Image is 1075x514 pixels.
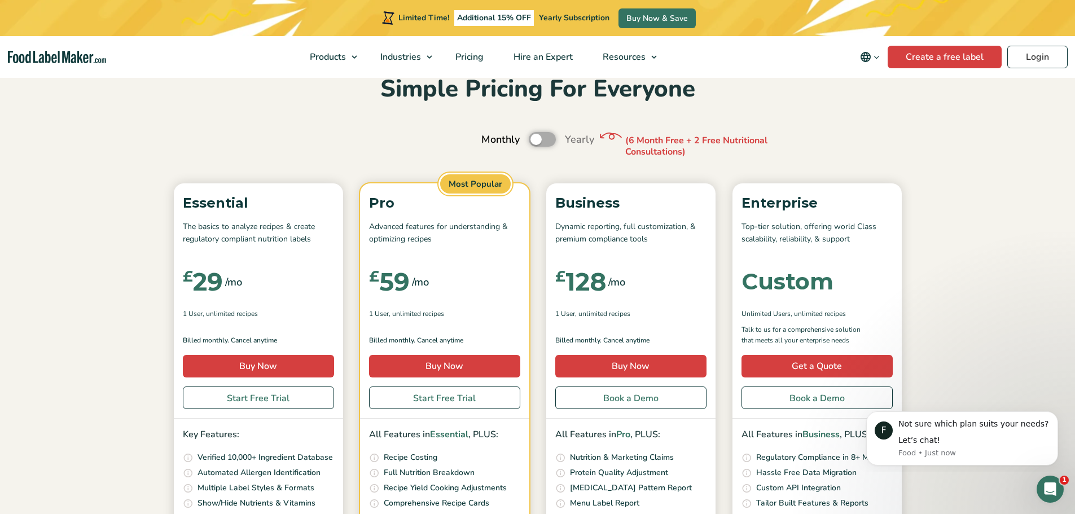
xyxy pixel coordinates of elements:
p: Enterprise [741,192,893,214]
a: Buy Now [183,355,334,377]
a: Buy Now & Save [618,8,696,28]
p: Business [555,192,707,214]
button: Change language [852,46,888,68]
div: 29 [183,269,223,294]
iframe: Intercom notifications message [849,401,1075,472]
div: 128 [555,269,606,294]
p: Essential [183,192,334,214]
span: , Unlimited Recipes [389,309,444,319]
p: Verified 10,000+ Ingredient Database [198,451,333,464]
p: Automated Allergen Identification [198,467,321,479]
p: Full Nutrition Breakdown [384,467,475,479]
a: Resources [588,36,662,78]
span: 1 User [183,309,203,319]
p: Custom API Integration [756,482,841,494]
div: Custom [741,270,833,293]
span: Yearly Subscription [539,12,609,23]
p: Top-tier solution, offering world Class scalability, reliability, & support [741,221,893,246]
a: Buy Now [369,355,520,377]
p: Billed monthly. Cancel anytime [555,335,707,346]
p: The basics to analyze recipes & create regulatory compliant nutrition labels [183,221,334,246]
span: Limited Time! [398,12,449,23]
p: Dynamic reporting, full customization, & premium compliance tools [555,221,707,246]
p: Advanced features for understanding & optimizing recipes [369,221,520,246]
span: 1 User [555,309,575,319]
a: Create a free label [888,46,1002,68]
p: Show/Hide Nutrients & Vitamins [198,497,315,509]
p: Billed monthly. Cancel anytime [183,335,334,346]
a: Start Free Trial [183,386,334,409]
p: Comprehensive Recipe Cards [384,497,489,509]
p: Menu Label Report [570,497,639,509]
span: 1 [1060,476,1069,485]
span: Monthly [481,132,520,147]
a: Get a Quote [741,355,893,377]
a: Start Free Trial [369,386,520,409]
iframe: Intercom live chat [1037,476,1064,503]
p: Tailor Built Features & Reports [756,497,868,509]
p: Protein Quality Adjustment [570,467,668,479]
p: All Features in , PLUS: [555,428,707,442]
label: Toggle [529,132,556,147]
p: Pro [369,192,520,214]
span: Pricing [452,51,485,63]
p: Recipe Costing [384,451,437,464]
span: Business [802,428,840,441]
a: Book a Demo [555,386,707,409]
span: Yearly [565,132,594,147]
span: £ [183,269,193,284]
p: Billed monthly. Cancel anytime [369,335,520,346]
span: Most Popular [438,173,512,196]
a: Login [1007,46,1068,68]
span: , Unlimited Recipes [575,309,630,319]
a: Pricing [441,36,496,78]
span: /mo [608,274,625,290]
span: , Unlimited Recipes [791,309,846,319]
span: Additional 15% OFF [454,10,534,26]
a: Hire an Expert [499,36,585,78]
span: 1 User [369,309,389,319]
h2: Simple Pricing For Everyone [168,74,907,105]
span: /mo [412,274,429,290]
span: /mo [225,274,242,290]
p: (6 Month Free + 2 Free Nutritional Consultations) [625,135,795,159]
p: Regulatory Compliance in 8+ Markets [756,451,892,464]
a: Industries [366,36,438,78]
span: Unlimited Users [741,309,791,319]
p: Hassle Free Data Migration [756,467,857,479]
p: Recipe Yield Cooking Adjustments [384,482,507,494]
p: Multiple Label Styles & Formats [198,482,314,494]
p: Talk to us for a comprehensive solution that meets all your enterprise needs [741,324,871,346]
span: Resources [599,51,647,63]
div: 59 [369,269,410,294]
span: Products [306,51,347,63]
p: Key Features: [183,428,334,442]
span: Essential [430,428,468,441]
a: Products [295,36,363,78]
span: £ [555,269,565,284]
a: Book a Demo [741,386,893,409]
p: [MEDICAL_DATA] Pattern Report [570,482,692,494]
p: Nutrition & Marketing Claims [570,451,674,464]
a: Food Label Maker homepage [8,51,106,64]
span: Hire an Expert [510,51,574,63]
span: Pro [616,428,630,441]
span: £ [369,269,379,284]
span: Industries [377,51,422,63]
p: All Features in , PLUS: [369,428,520,442]
a: Buy Now [555,355,707,377]
span: , Unlimited Recipes [203,309,258,319]
p: All Features in , PLUS: [741,428,893,442]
